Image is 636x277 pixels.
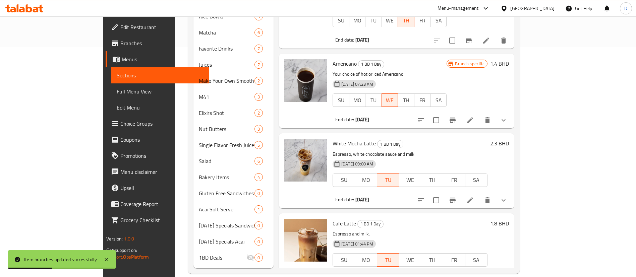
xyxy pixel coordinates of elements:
button: MO [349,93,365,107]
div: Make Your Own Smoothies2 [193,73,274,89]
span: Gluten Free Sandwiches [199,189,254,197]
button: FR [443,174,465,187]
a: Menu disclaimer [106,164,209,180]
div: Favorite Drinks7 [193,41,274,57]
button: MO [349,14,365,27]
div: [DATE] Specials Acai0 [193,233,274,250]
span: TH [424,175,441,185]
span: 1 BD 1 Day [358,60,384,68]
p: Your choice of hot or iced Americano [333,70,447,78]
span: Cafe Latte [333,218,356,228]
span: Promotions [120,152,204,160]
svg: Show Choices [500,116,508,124]
div: items [254,28,263,37]
span: Salad [199,157,254,165]
div: Nut Butters3 [193,121,274,137]
button: TH [398,93,414,107]
span: MO [358,255,374,265]
span: SA [433,16,444,25]
button: show more [496,112,512,128]
a: Edit menu item [466,116,474,124]
span: SU [336,16,346,25]
span: [DATE] 07:23 AM [339,81,376,87]
span: TH [401,16,411,25]
div: items [254,61,263,69]
span: Edit Restaurant [120,23,204,31]
a: Support.OpsPlatform [106,253,149,261]
span: 0 [255,222,263,229]
span: TH [401,95,411,105]
span: FR [417,16,428,25]
p: Espresso and milk. [333,230,487,238]
h6: 1.8 BHD [490,219,509,228]
div: items [254,125,263,133]
div: Acai Soft Serve [199,205,254,213]
button: TH [421,174,443,187]
div: items [254,45,263,53]
span: 1 BD 1 Day [358,220,383,228]
button: WE [382,93,398,107]
button: MO [355,253,377,267]
span: End date: [335,115,354,124]
span: TU [368,16,379,25]
span: Make Your Own Smoothies [199,77,254,85]
a: Grocery Checklist [106,212,209,228]
h6: 1.4 BHD [490,59,509,68]
div: 1BD Deals0 [193,250,274,266]
div: Juices7 [193,57,274,73]
button: WE [382,14,398,27]
span: End date: [335,195,354,204]
span: Elixirs Shot [199,109,254,117]
div: items [254,173,263,181]
div: items [254,237,263,246]
span: 0 [255,190,263,197]
span: 6 [255,158,263,164]
div: Acai Soft Serve1 [193,201,274,217]
span: Matcha [199,28,254,37]
span: TU [380,255,397,265]
b: [DATE] [355,115,369,124]
div: Favorite Drinks [199,45,254,53]
span: Sections [117,71,204,79]
button: SA [430,93,447,107]
span: MO [352,95,363,105]
span: 1BD Deals [199,254,246,262]
span: Upsell [120,184,204,192]
div: items [254,189,263,197]
div: items [254,93,263,101]
span: Edit Menu [117,103,204,112]
span: Get support on: [106,246,137,255]
div: Single Flavor Fresh Juice5 [193,137,274,153]
span: Coupons [120,136,204,144]
div: Bakery Items [199,173,254,181]
span: Nut Butters [199,125,254,133]
div: Elixirs Shot2 [193,105,274,121]
span: Juices [199,61,254,69]
span: End date: [335,36,354,44]
img: White Mocha Latte [284,139,327,182]
span: MO [358,175,374,185]
button: SU [333,174,355,187]
span: Branch specific [452,61,487,67]
div: Matcha6 [193,24,274,41]
div: Ramadan Specials Acai [199,237,254,246]
a: Upsell [106,180,209,196]
div: Ramadan Specials Sandwiches [199,221,254,229]
button: SA [465,174,487,187]
button: TU [377,174,399,187]
div: items [254,205,263,213]
button: sort-choices [413,192,429,208]
span: SA [468,175,485,185]
span: WE [402,255,419,265]
a: Menus [106,51,209,67]
div: items [254,254,263,262]
a: Full Menu View [111,83,209,99]
span: FR [446,255,463,265]
span: [DATE] 09:00 AM [339,161,376,167]
a: Coupons [106,132,209,148]
a: Edit Menu [111,99,209,116]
